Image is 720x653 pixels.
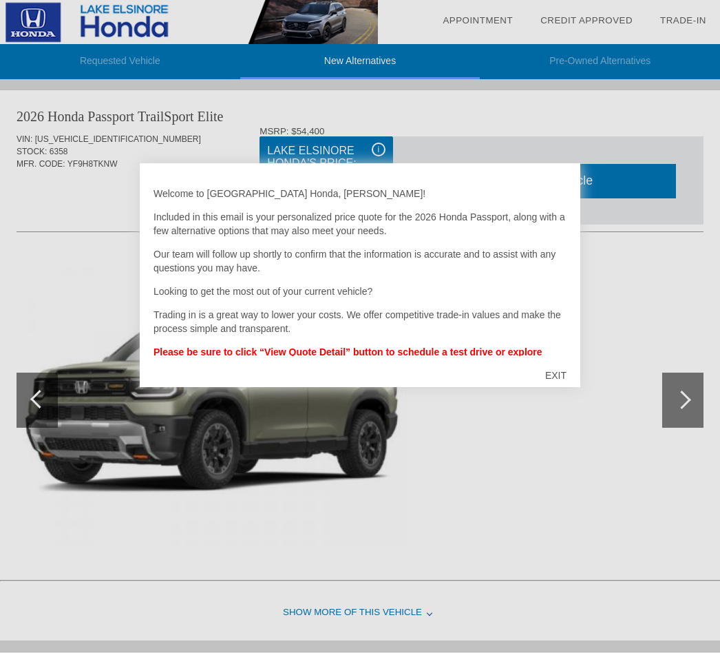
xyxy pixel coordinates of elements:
[153,308,567,335] p: Trading in is a great way to lower your costs. We offer competitive trade-in values and make the ...
[153,284,567,298] p: Looking to get the most out of your current vehicle?
[443,15,513,25] a: Appointment
[531,355,580,396] div: EXIT
[660,15,706,25] a: Trade-In
[540,15,633,25] a: Credit Approved
[153,210,567,238] p: Included in this email is your personalized price quote for the 2026 Honda Passport, along with a...
[153,247,567,275] p: Our team will follow up shortly to confirm that the information is accurate and to assist with an...
[153,346,542,371] strong: Please be sure to click “View Quote Detail” button to schedule a test drive or explore options.
[153,187,567,200] p: Welcome to [GEOGRAPHIC_DATA] Honda, [PERSON_NAME]!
